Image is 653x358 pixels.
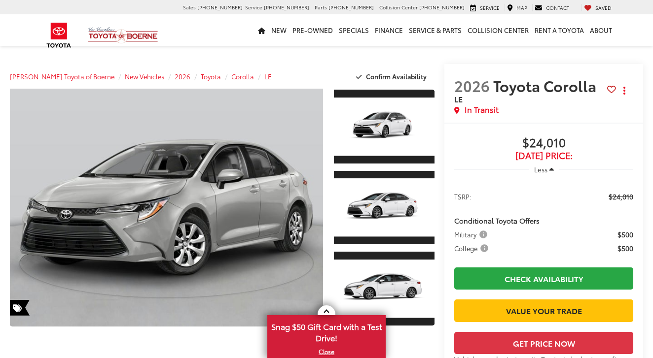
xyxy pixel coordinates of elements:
a: LE [264,72,272,81]
button: Get Price Now [454,332,633,354]
img: Toyota [40,19,77,51]
span: Parts [315,3,327,11]
span: Less [534,165,547,174]
span: In Transit [465,104,499,115]
a: Service [468,4,502,12]
a: Map [505,4,530,12]
a: Expand Photo 3 [334,251,435,326]
a: Expand Photo 1 [334,89,435,164]
a: Contact [532,4,572,12]
span: Service [245,3,262,11]
span: [PHONE_NUMBER] [328,3,374,11]
span: Conditional Toyota Offers [454,216,540,226]
span: Sales [183,3,196,11]
img: 2026 Toyota Corolla LE [333,178,436,236]
a: New Vehicles [125,72,164,81]
a: My Saved Vehicles [581,4,614,12]
span: Contact [546,4,569,11]
button: Less [529,161,559,178]
span: TSRP: [454,192,472,201]
span: [DATE] Price: [454,151,633,161]
a: Check Availability [454,267,633,290]
span: Collision Center [379,3,418,11]
a: [PERSON_NAME] Toyota of Boerne [10,72,114,81]
button: Actions [616,82,633,99]
span: College [454,243,490,253]
a: 2026 [175,72,190,81]
span: $24,010 [609,192,633,201]
span: [PHONE_NUMBER] [264,3,309,11]
span: [PHONE_NUMBER] [197,3,243,11]
span: LE [454,93,463,104]
img: 2026 Toyota Corolla LE [333,260,436,318]
a: Collision Center [465,14,532,46]
a: Value Your Trade [454,299,633,322]
button: Confirm Availability [351,68,435,85]
a: Expand Photo 2 [334,170,435,246]
a: New [268,14,290,46]
button: Military [454,229,491,239]
a: Pre-Owned [290,14,336,46]
span: Special [10,300,30,316]
span: $500 [617,243,633,253]
img: Vic Vaughan Toyota of Boerne [88,27,158,44]
span: Map [516,4,527,11]
a: Toyota [201,72,221,81]
a: Home [255,14,268,46]
a: Rent a Toyota [532,14,587,46]
img: 2026 Toyota Corolla LE [333,98,436,156]
span: Toyota Corolla [493,75,600,96]
span: Military [454,229,489,239]
a: Expand Photo 0 [10,89,323,326]
span: Confirm Availability [366,72,427,81]
img: 2026 Toyota Corolla LE [7,88,326,327]
a: Service & Parts: Opens in a new tab [406,14,465,46]
span: Snag $50 Gift Card with a Test Drive! [268,316,385,346]
span: dropdown dots [623,87,625,95]
span: $500 [617,229,633,239]
a: Corolla [231,72,254,81]
span: [PHONE_NUMBER] [419,3,465,11]
span: 2026 [454,75,490,96]
span: Saved [595,4,612,11]
span: Service [480,4,500,11]
a: Specials [336,14,372,46]
a: Finance [372,14,406,46]
a: About [587,14,615,46]
button: College [454,243,492,253]
span: $24,010 [454,136,633,151]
